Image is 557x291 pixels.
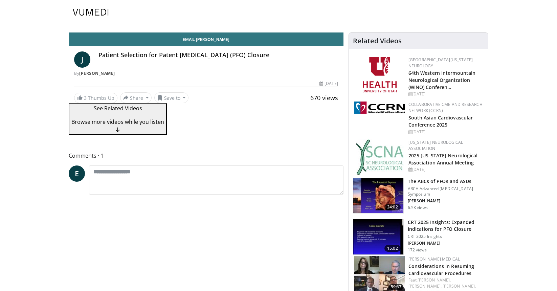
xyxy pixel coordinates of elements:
[389,284,403,290] span: 59:37
[353,178,484,214] a: 24:02 The ABCs of PFOs and ASDs ARCH Advanced [MEDICAL_DATA] Symposium [PERSON_NAME] 6.5K views
[408,241,484,246] p: Jonathan Tobis
[408,178,484,185] h3: The ABCs of PFOs and ASDs
[408,205,428,210] p: 6.5K views
[408,263,474,276] a: Considerations in Resuming Cardiovascular Procedures
[408,186,484,197] p: ARCH Advanced [MEDICAL_DATA] Symposium
[384,204,401,210] span: 24:02
[71,118,164,126] span: Browse more videos while you listen
[74,51,90,68] a: J
[73,9,109,16] img: VuMedi Logo
[120,92,152,103] button: Share
[408,247,427,253] p: 172 views
[384,245,401,252] span: 15:02
[79,70,115,76] a: [PERSON_NAME]
[354,102,405,114] img: a04ee3ba-8487-4636-b0fb-5e8d268f3737.png.150x105_q85_autocrop_double_scale_upscale_version-0.2.png
[408,152,478,166] a: 2025 [US_STATE] Neurological Association Annual Meeting
[356,139,404,175] img: b123db18-9392-45ae-ad1d-42c3758a27aa.jpg.150x105_q85_autocrop_double_scale_upscale_version-0.2.jpg
[443,283,476,289] a: [PERSON_NAME],
[408,102,483,113] a: Collaborative CME and Research Network (CCRN)
[408,70,476,90] a: 64th Western Intermountain Neurological Organization (WINO) Conferen…
[408,283,442,289] a: [PERSON_NAME],
[408,139,463,151] a: [US_STATE] Neurological Association
[353,219,403,254] img: d012f2d3-a544-4bca-9e12-ffcd48053efe.150x105_q85_crop-smart_upscale.jpg
[69,165,85,182] a: E
[408,57,473,69] a: [GEOGRAPHIC_DATA][US_STATE] Neurology
[310,94,338,102] span: 670 views
[69,151,343,160] span: Comments 1
[74,93,117,103] a: 3 Thumbs Up
[408,129,483,135] div: [DATE]
[353,178,403,214] img: 3d2602c2-0fbf-4640-a4d7-b9bb9a5781b8.150x105_q85_crop-smart_upscale.jpg
[84,95,87,101] span: 3
[408,219,484,232] h3: CRT 2025 Insights: Expanded Indications for PFO Closure
[69,32,343,46] a: Email [PERSON_NAME]
[408,234,484,239] p: CRT 2025 Insights
[353,219,484,255] a: 15:02 CRT 2025 Insights: Expanded Indications for PFO Closure CRT 2025 Insights [PERSON_NAME] 172...
[408,91,483,97] div: [DATE]
[74,70,338,76] div: By
[408,256,460,262] a: [PERSON_NAME] Medical
[98,51,338,59] h4: Patient Selection for Patent [MEDICAL_DATA] (PFO) Closure
[71,104,164,112] p: See Related Videos
[353,37,402,45] h4: Related Videos
[408,69,483,90] h2: 64th Western Intermountain Neurological Organization (WINO) Conference
[154,92,189,103] button: Save to
[319,81,338,87] div: [DATE]
[418,277,451,283] a: [PERSON_NAME],
[408,198,484,204] p: John Lasala
[408,114,473,128] a: South Asian Cardiovascular Conference 2025
[363,57,397,92] img: f6362829-b0a3-407d-a044-59546adfd345.png.150x105_q85_autocrop_double_scale_upscale_version-0.2.png
[69,103,167,135] button: See Related Videos Browse more videos while you listen
[408,166,483,173] div: [DATE]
